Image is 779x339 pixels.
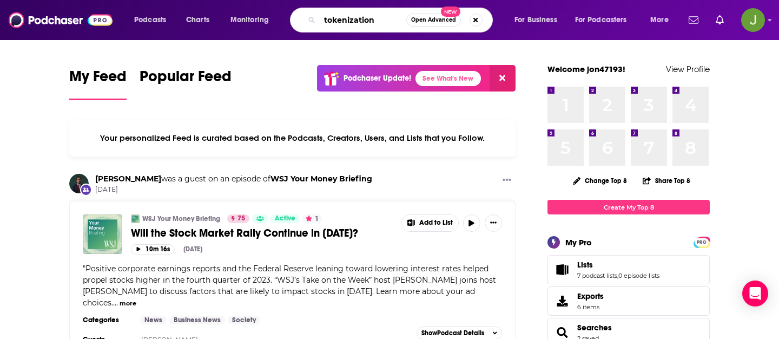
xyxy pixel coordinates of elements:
[577,291,604,301] span: Exports
[568,11,643,29] button: open menu
[642,170,691,191] button: Share Top 8
[230,12,269,28] span: Monitoring
[507,11,571,29] button: open menu
[320,11,406,29] input: Search podcasts, credits, & more...
[551,294,573,309] span: Exports
[179,11,216,29] a: Charts
[547,286,710,316] a: Exports
[441,6,460,17] span: New
[134,12,166,28] span: Podcasts
[577,260,593,270] span: Lists
[741,8,765,32] button: Show profile menu
[344,74,411,83] p: Podchaser Update!
[95,185,372,194] span: [DATE]
[9,10,113,30] img: Podchaser - Follow, Share and Rate Podcasts
[131,226,358,240] span: Will the Stock Market Rally Continue in [DATE]?
[237,213,245,224] span: 75
[140,316,167,324] a: News
[227,214,249,223] a: 75
[228,316,260,324] a: Society
[83,264,496,308] span: "
[577,260,659,270] a: Lists
[421,329,484,337] span: Show Podcast Details
[547,200,710,214] a: Create My Top 8
[402,215,458,231] button: Show More Button
[485,214,502,232] button: Show More Button
[577,303,604,311] span: 6 items
[643,11,682,29] button: open menu
[415,71,481,86] a: See What's New
[498,174,516,187] button: Show More Button
[711,11,728,29] a: Show notifications dropdown
[547,255,710,284] span: Lists
[695,238,708,246] a: PRO
[83,264,496,308] span: Positive corporate earnings reports and the Federal Reserve leaning toward lowering interest rate...
[127,11,180,29] button: open menu
[575,12,627,28] span: For Podcasters
[514,12,557,28] span: For Business
[666,64,710,74] a: View Profile
[183,245,202,253] div: [DATE]
[186,12,209,28] span: Charts
[83,316,131,324] h3: Categories
[742,281,768,307] div: Open Intercom Messenger
[565,237,592,247] div: My Pro
[113,298,118,308] span: ...
[406,14,461,27] button: Open AdvancedNew
[618,272,659,279] a: 0 episode lists
[140,67,232,100] a: Popular Feed
[302,214,322,223] button: 1
[650,12,669,28] span: More
[95,174,161,184] a: Dion Rabouin
[684,11,703,29] a: Show notifications dropdown
[69,67,127,92] span: My Feed
[83,214,122,254] img: Will the Stock Market Rally Continue in 2024?
[419,219,453,227] span: Add to List
[120,299,136,308] button: more
[566,174,633,187] button: Change Top 8
[69,174,89,193] img: Dion Rabouin
[140,67,232,92] span: Popular Feed
[131,226,394,240] a: Will the Stock Market Rally Continue in [DATE]?
[270,174,372,184] a: WSJ Your Money Briefing
[577,323,612,333] a: Searches
[131,244,175,255] button: 10m 16s
[547,64,625,74] a: Welcome jon47193!
[275,213,295,224] span: Active
[142,214,220,223] a: WSJ Your Money Briefing
[577,272,617,279] a: 7 podcast lists
[69,120,516,157] div: Your personalized Feed is curated based on the Podcasts, Creators, Users, and Lists that you Follow.
[617,272,618,279] span: ,
[741,8,765,32] img: User Profile
[270,214,300,223] a: Active
[411,17,456,23] span: Open Advanced
[223,11,283,29] button: open menu
[741,8,765,32] span: Logged in as jon47193
[169,316,225,324] a: Business News
[95,174,372,184] h3: was a guest on an episode of
[300,8,503,32] div: Search podcasts, credits, & more...
[80,184,92,195] div: New Appearance
[131,214,140,223] img: WSJ Your Money Briefing
[69,67,127,100] a: My Feed
[551,262,573,277] a: Lists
